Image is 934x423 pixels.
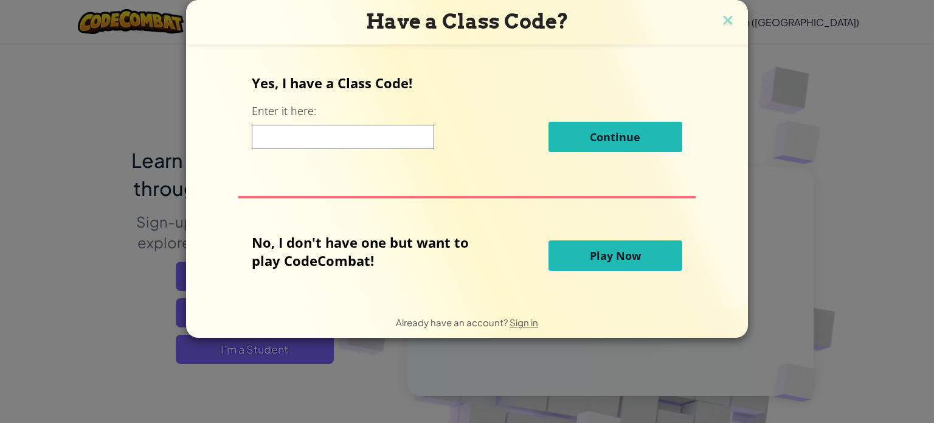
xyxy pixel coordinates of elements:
[252,103,316,119] label: Enter it here:
[590,248,641,263] span: Play Now
[548,122,682,152] button: Continue
[252,233,487,270] p: No, I don't have one but want to play CodeCombat!
[252,74,682,92] p: Yes, I have a Class Code!
[720,12,736,30] img: close icon
[510,316,538,328] a: Sign in
[396,316,510,328] span: Already have an account?
[590,130,640,144] span: Continue
[366,9,569,33] span: Have a Class Code?
[548,240,682,271] button: Play Now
